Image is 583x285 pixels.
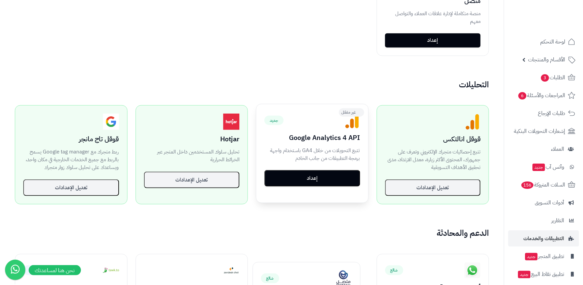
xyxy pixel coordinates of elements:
span: المراجعات والأسئلة [518,91,565,100]
span: 6 [518,92,526,99]
span: جديد [518,271,530,278]
h3: قوقل تاج مانجر [23,135,119,143]
h2: الدعم والمحادثة [7,229,497,237]
a: إشعارات التحويلات البنكية [508,123,579,139]
span: التقارير [551,216,564,225]
img: logo-2.png [537,19,577,33]
span: غير مفعّل [339,108,364,117]
a: لوحة التحكم [508,34,579,50]
a: طلبات الإرجاع [508,105,579,121]
a: السلات المتروكة156 [508,177,579,193]
a: الطلبات3 [508,69,579,86]
a: المراجعات والأسئلة6 [508,87,579,104]
span: شائع [261,274,279,283]
h3: Google Analytics 4 API [264,134,360,141]
a: العملاء [508,141,579,157]
span: جديد [525,253,537,260]
button: تعديل الإعدادات [144,172,240,189]
h3: قوقل انالتكس [385,135,481,143]
span: الأقسام والمنتجات [528,55,565,64]
a: إعداد [385,33,481,48]
img: Google Tag Manager [103,114,119,130]
img: Google Analytics 4 API [344,112,360,129]
span: التطبيقات والخدمات [523,234,564,243]
h3: Hotjar [144,135,240,143]
a: التطبيقات والخدمات [508,230,579,247]
span: السلات المتروكة [521,180,565,190]
a: أدوات التسويق [508,195,579,211]
span: وآتس آب [532,162,564,172]
span: شائع [385,265,403,275]
button: إعداد [264,170,360,187]
span: إشعارات التحويلات البنكية [514,126,565,136]
span: جديد [264,116,284,125]
span: العملاء [551,144,564,154]
span: لوحة التحكم [540,37,565,47]
a: التقارير [508,212,579,229]
img: Google Analytics [464,114,480,130]
h2: التحليلات [7,80,497,89]
span: تطبيق نقاط البيع [517,269,564,279]
span: 3 [541,74,549,82]
img: WhatsApp [464,262,480,279]
span: أدوات التسويق [535,198,564,207]
button: تعديل الإعدادات [385,179,481,196]
a: تطبيق نقاط البيعجديد [508,266,579,282]
span: الطلبات [540,73,565,82]
span: تطبيق المتجر [524,252,564,261]
a: وآتس آبجديد [508,159,579,175]
button: تعديل الإعدادات [23,179,119,196]
p: تحليل سلوك المستخدمين داخل المتجر عبر الخرائط الحرارية [144,148,240,164]
a: تطبيق المتجرجديد [508,248,579,264]
p: منصة متكاملة لإدارة علاقات العملاء والتواصل معهم [385,10,481,25]
span: 156 [521,181,533,189]
p: تتبع إحصائيات متجرك الإلكتروني وتعرف على جمهورك، المحتوى الأكثر زيارة، معدل الارتداد، مدى تحقيق ا... [385,148,481,171]
img: Tawk.to [103,262,119,279]
p: تتبع التحويلات من خلال GA4 باستخدام واجهة برمجة التطبيقات من جانب الخادم [264,147,360,162]
img: Hotjar [223,114,239,130]
img: Zendesk Chat [223,262,239,279]
p: ربط متجرك مع Google tag manager يسمح بالربط مع جميع الخدمات الخارجية في مكان واحد، ويساعدك على تح... [23,148,119,171]
span: جديد [532,164,545,171]
span: طلبات الإرجاع [538,109,565,118]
